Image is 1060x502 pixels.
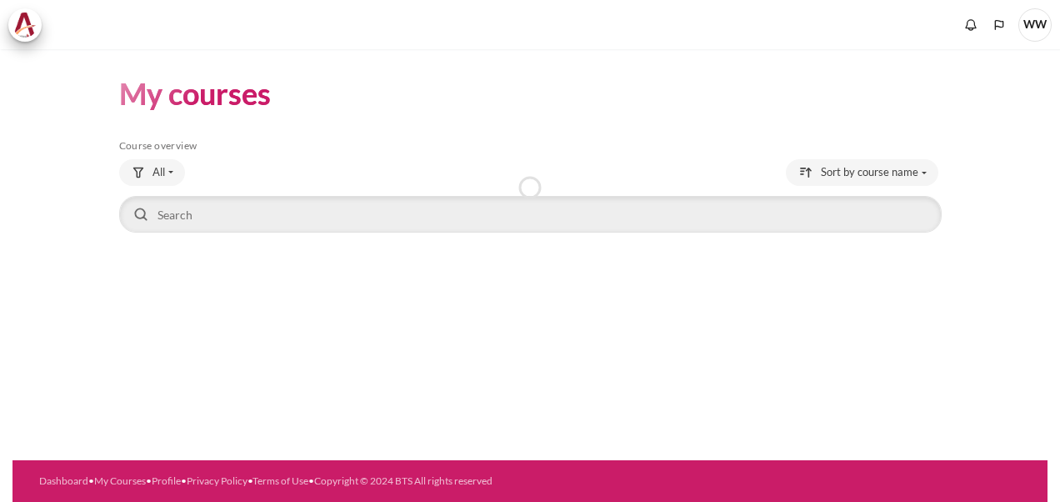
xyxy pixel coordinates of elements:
a: Profile [152,474,181,487]
button: Grouping drop-down menu [119,159,185,186]
a: My Courses [94,474,146,487]
h5: Course overview [119,139,942,153]
a: Copyright © 2024 BTS All rights reserved [314,474,492,487]
input: Search [119,196,942,233]
button: Languages [987,13,1012,38]
a: Terms of Use [252,474,308,487]
img: Architeck [13,13,37,38]
span: Sort by course name [821,164,918,181]
h1: My courses [119,74,271,113]
div: • • • • • [39,474,578,489]
a: Architeck Architeck [8,8,50,42]
span: All [152,164,165,181]
div: Course overview controls [119,159,942,236]
a: User menu [1018,8,1052,42]
button: Sorting drop-down menu [786,159,938,186]
span: WW [1018,8,1052,42]
section: Content [12,49,1047,261]
a: Dashboard [39,474,88,487]
div: Show notification window with no new notifications [958,13,983,38]
a: Privacy Policy [187,474,247,487]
